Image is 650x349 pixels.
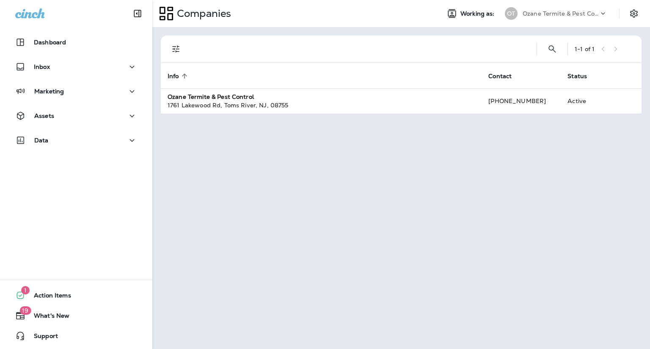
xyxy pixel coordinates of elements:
p: Marketing [34,88,64,95]
button: Settings [626,6,642,21]
div: 1761 Lakewood Rd , Toms River , NJ , 08755 [168,101,475,109]
span: Info [168,72,190,80]
button: 19What's New [8,307,144,324]
p: Data [34,137,49,144]
span: Status [567,73,587,80]
div: 1 - 1 of 1 [575,46,595,52]
span: 1 [21,286,30,294]
p: Ozane Termite & Pest Control [523,10,599,17]
p: Assets [34,112,54,119]
button: Search Companies [544,41,561,57]
strong: Ozane Termite & Pest Control [168,93,254,101]
td: [PHONE_NUMBER] [482,88,561,114]
td: Active [561,88,609,114]
button: Data [8,132,144,149]
span: Support [25,333,58,343]
span: Status [567,72,598,80]
span: Info [168,73,179,80]
p: Inbox [34,63,50,70]
button: Collapse Sidebar [126,5,149,22]
span: What's New [25,312,69,322]
button: Dashboard [8,34,144,51]
span: Action Items [25,292,71,302]
button: Marketing [8,83,144,100]
span: Contact [488,73,512,80]
button: Support [8,327,144,344]
div: OT [505,7,518,20]
button: 1Action Items [8,287,144,304]
span: 19 [19,306,31,315]
span: Contact [488,72,523,80]
span: Working as: [460,10,496,17]
p: Companies [174,7,231,20]
button: Inbox [8,58,144,75]
p: Dashboard [34,39,66,46]
button: Assets [8,107,144,124]
button: Filters [168,41,185,57]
